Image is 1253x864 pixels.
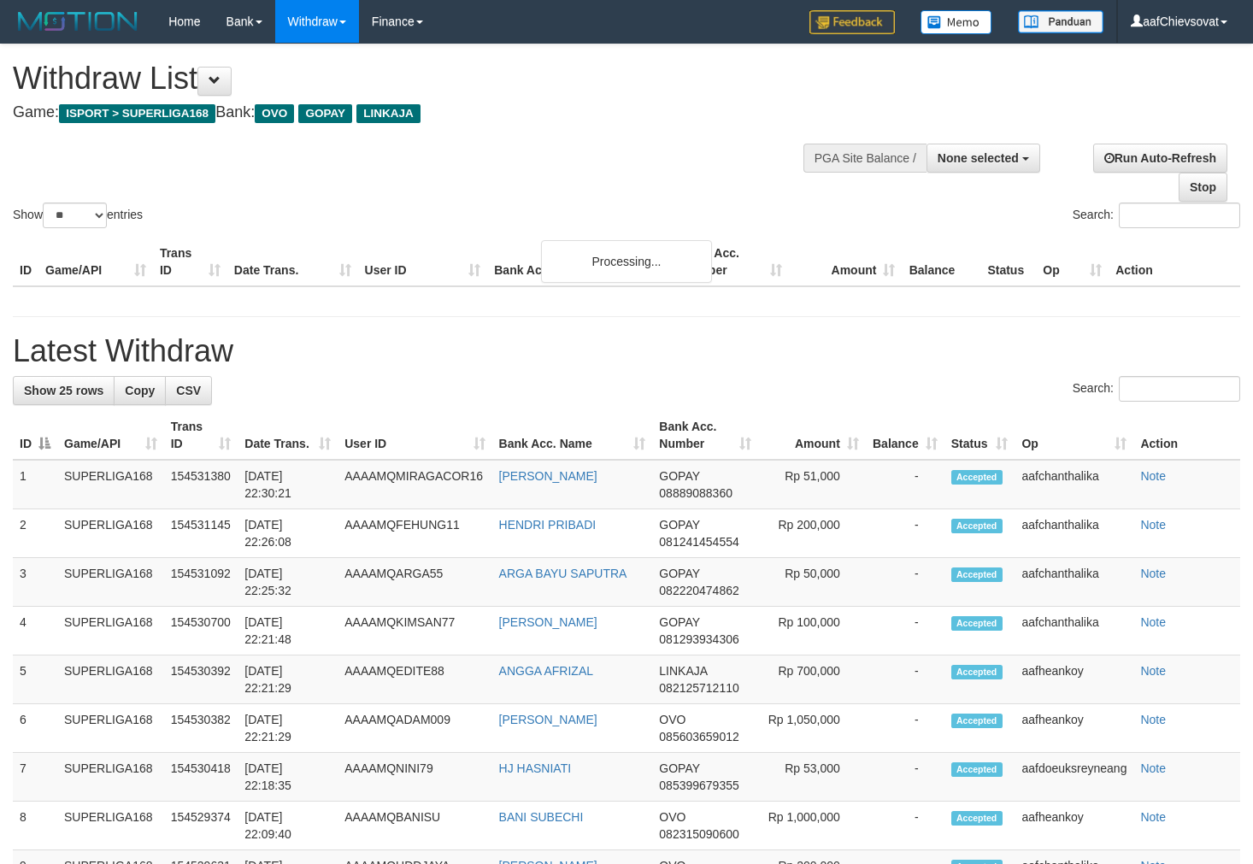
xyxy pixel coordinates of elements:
[59,104,215,123] span: ISPORT > SUPERLIGA168
[238,655,338,704] td: [DATE] 22:21:29
[659,632,738,646] span: Copy 081293934306 to clipboard
[659,810,685,824] span: OVO
[789,238,903,286] th: Amount
[1015,607,1133,655] td: aafchanthalika
[1140,761,1166,775] a: Note
[1015,802,1133,850] td: aafheankoy
[866,411,944,460] th: Balance: activate to sort column ascending
[659,681,738,695] span: Copy 082125712110 to clipboard
[1015,704,1133,753] td: aafheankoy
[499,761,572,775] a: HJ HASNIATI
[338,655,491,704] td: AAAAMQEDITE88
[866,753,944,802] td: -
[1140,469,1166,483] a: Note
[338,460,491,509] td: AAAAMQMIRAGACOR16
[659,567,699,580] span: GOPAY
[57,655,164,704] td: SUPERLIGA168
[164,753,238,802] td: 154530418
[1015,460,1133,509] td: aafchanthalika
[1119,376,1240,402] input: Search:
[57,753,164,802] td: SUPERLIGA168
[1015,655,1133,704] td: aafheankoy
[338,753,491,802] td: AAAAMQNINI79
[338,509,491,558] td: AAAAMQFEHUNG11
[57,558,164,607] td: SUPERLIGA168
[13,655,57,704] td: 5
[238,460,338,509] td: [DATE] 22:30:21
[659,664,707,678] span: LINKAJA
[1036,238,1109,286] th: Op
[1140,810,1166,824] a: Note
[356,104,421,123] span: LINKAJA
[659,713,685,726] span: OVO
[1179,173,1227,202] a: Stop
[659,486,732,500] span: Copy 08889088360 to clipboard
[164,411,238,460] th: Trans ID: activate to sort column ascending
[951,470,1003,485] span: Accepted
[24,384,103,397] span: Show 25 rows
[902,238,980,286] th: Balance
[13,334,1240,368] h1: Latest Withdraw
[659,730,738,744] span: Copy 085603659012 to clipboard
[1140,713,1166,726] a: Note
[13,704,57,753] td: 6
[659,584,738,597] span: Copy 082220474862 to clipboard
[164,509,238,558] td: 154531145
[238,802,338,850] td: [DATE] 22:09:40
[238,411,338,460] th: Date Trans.: activate to sort column ascending
[659,535,738,549] span: Copy 081241454554 to clipboard
[951,762,1003,777] span: Accepted
[866,460,944,509] td: -
[13,411,57,460] th: ID: activate to sort column descending
[951,811,1003,826] span: Accepted
[1073,203,1240,228] label: Search:
[652,411,757,460] th: Bank Acc. Number: activate to sort column ascending
[13,238,38,286] th: ID
[1140,664,1166,678] a: Note
[758,460,866,509] td: Rp 51,000
[57,607,164,655] td: SUPERLIGA168
[499,567,627,580] a: ARGA BAYU SAPUTRA
[57,509,164,558] td: SUPERLIGA168
[338,802,491,850] td: AAAAMQBANISU
[164,802,238,850] td: 154529374
[758,802,866,850] td: Rp 1,000,000
[238,607,338,655] td: [DATE] 22:21:48
[57,802,164,850] td: SUPERLIGA168
[164,655,238,704] td: 154530392
[758,607,866,655] td: Rp 100,000
[1015,753,1133,802] td: aafdoeuksreyneang
[57,704,164,753] td: SUPERLIGA168
[866,704,944,753] td: -
[951,567,1003,582] span: Accepted
[43,203,107,228] select: Showentries
[492,411,653,460] th: Bank Acc. Name: activate to sort column ascending
[938,151,1019,165] span: None selected
[13,509,57,558] td: 2
[165,376,212,405] a: CSV
[659,761,699,775] span: GOPAY
[238,509,338,558] td: [DATE] 22:26:08
[1093,144,1227,173] a: Run Auto-Refresh
[1018,10,1103,33] img: panduan.png
[659,779,738,792] span: Copy 085399679355 to clipboard
[125,384,155,397] span: Copy
[13,9,143,34] img: MOTION_logo.png
[13,802,57,850] td: 8
[1140,615,1166,629] a: Note
[541,240,712,283] div: Processing...
[499,518,597,532] a: HENDRI PRIBADI
[238,704,338,753] td: [DATE] 22:21:29
[951,714,1003,728] span: Accepted
[338,607,491,655] td: AAAAMQKIMSAN77
[1140,567,1166,580] a: Note
[164,460,238,509] td: 154531380
[13,558,57,607] td: 3
[1015,411,1133,460] th: Op: activate to sort column ascending
[866,802,944,850] td: -
[1133,411,1240,460] th: Action
[1119,203,1240,228] input: Search:
[921,10,992,34] img: Button%20Memo.svg
[866,607,944,655] td: -
[803,144,927,173] div: PGA Site Balance /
